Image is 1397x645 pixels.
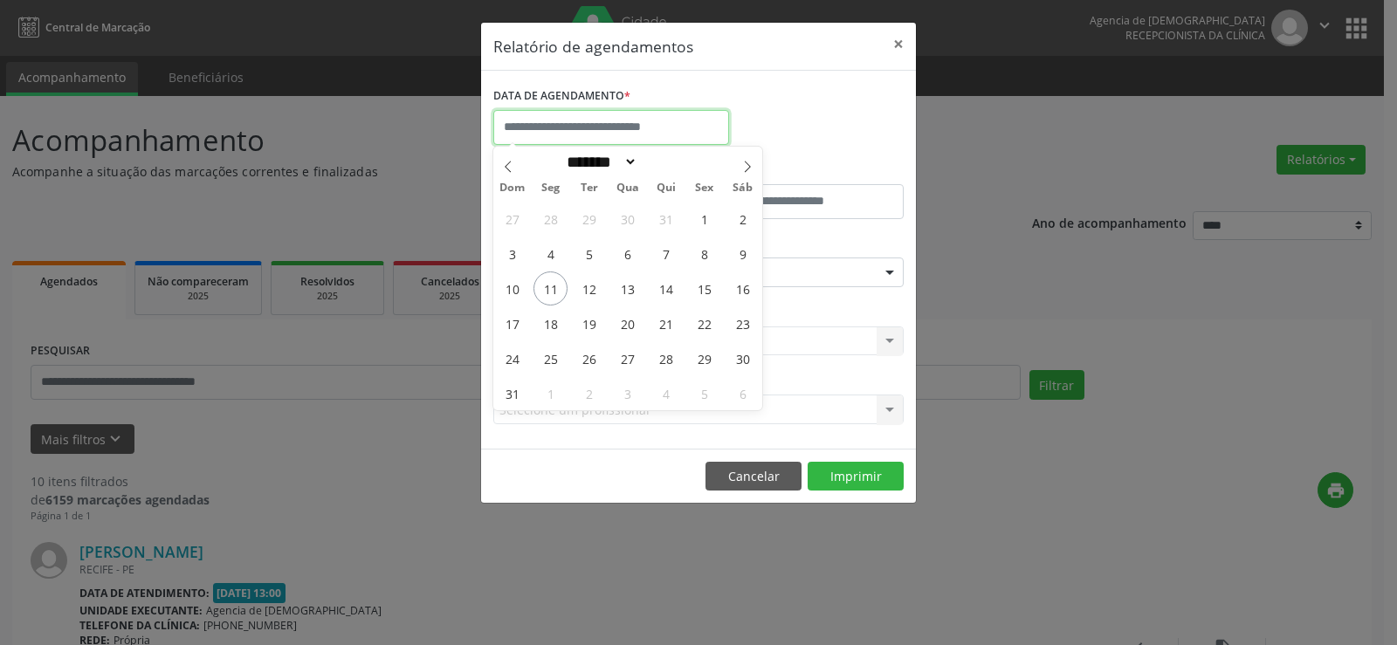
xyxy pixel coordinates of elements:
span: Agosto 12, 2025 [572,271,606,305]
span: Ter [570,182,609,194]
span: Agosto 26, 2025 [572,341,606,375]
span: Setembro 2, 2025 [572,376,606,410]
span: Agosto 13, 2025 [610,271,644,305]
span: Julho 29, 2025 [572,202,606,236]
span: Qui [647,182,685,194]
span: Setembro 1, 2025 [533,376,568,410]
span: Agosto 23, 2025 [726,306,760,340]
input: Year [637,153,695,171]
span: Julho 28, 2025 [533,202,568,236]
span: Agosto 15, 2025 [687,271,721,305]
span: Setembro 3, 2025 [610,376,644,410]
span: Setembro 4, 2025 [649,376,683,410]
span: Julho 30, 2025 [610,202,644,236]
span: Agosto 17, 2025 [495,306,529,340]
span: Agosto 27, 2025 [610,341,644,375]
span: Agosto 21, 2025 [649,306,683,340]
span: Agosto 2, 2025 [726,202,760,236]
span: Agosto 22, 2025 [687,306,721,340]
span: Julho 31, 2025 [649,202,683,236]
span: Setembro 5, 2025 [687,376,721,410]
select: Month [561,153,637,171]
span: Sex [685,182,724,194]
span: Agosto 16, 2025 [726,271,760,305]
span: Agosto 19, 2025 [572,306,606,340]
span: Julho 27, 2025 [495,202,529,236]
span: Agosto 31, 2025 [495,376,529,410]
label: DATA DE AGENDAMENTO [493,83,630,110]
h5: Relatório de agendamentos [493,35,693,58]
span: Seg [532,182,570,194]
span: Agosto 1, 2025 [687,202,721,236]
span: Agosto 25, 2025 [533,341,568,375]
span: Agosto 29, 2025 [687,341,721,375]
span: Qua [609,182,647,194]
span: Agosto 8, 2025 [687,237,721,271]
span: Agosto 30, 2025 [726,341,760,375]
button: Cancelar [705,462,802,491]
span: Agosto 28, 2025 [649,341,683,375]
span: Agosto 9, 2025 [726,237,760,271]
button: Close [881,23,916,65]
span: Agosto 7, 2025 [649,237,683,271]
span: Agosto 14, 2025 [649,271,683,305]
span: Agosto 24, 2025 [495,341,529,375]
span: Agosto 20, 2025 [610,306,644,340]
span: Setembro 6, 2025 [726,376,760,410]
span: Agosto 18, 2025 [533,306,568,340]
button: Imprimir [808,462,904,491]
span: Agosto 3, 2025 [495,237,529,271]
span: Sáb [724,182,762,194]
span: Agosto 11, 2025 [533,271,568,305]
span: Dom [493,182,532,194]
span: Agosto 10, 2025 [495,271,529,305]
span: Agosto 5, 2025 [572,237,606,271]
span: Agosto 6, 2025 [610,237,644,271]
span: Agosto 4, 2025 [533,237,568,271]
label: ATÉ [703,157,904,184]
